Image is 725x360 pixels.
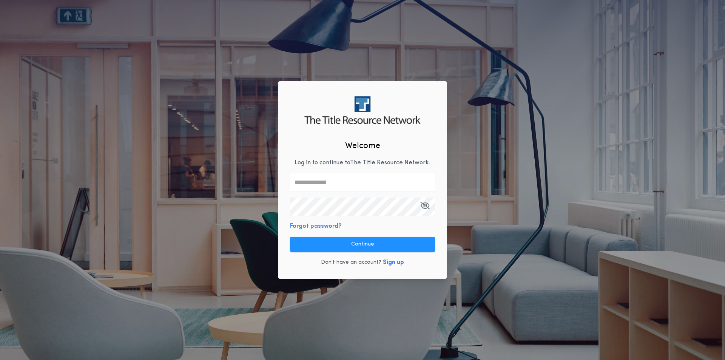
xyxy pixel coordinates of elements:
[304,96,420,124] img: logo
[290,237,435,252] button: Continue
[295,158,430,167] p: Log in to continue to The Title Resource Network .
[321,259,381,266] p: Don't have an account?
[345,140,380,152] h2: Welcome
[290,222,342,231] button: Forgot password?
[383,258,404,267] button: Sign up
